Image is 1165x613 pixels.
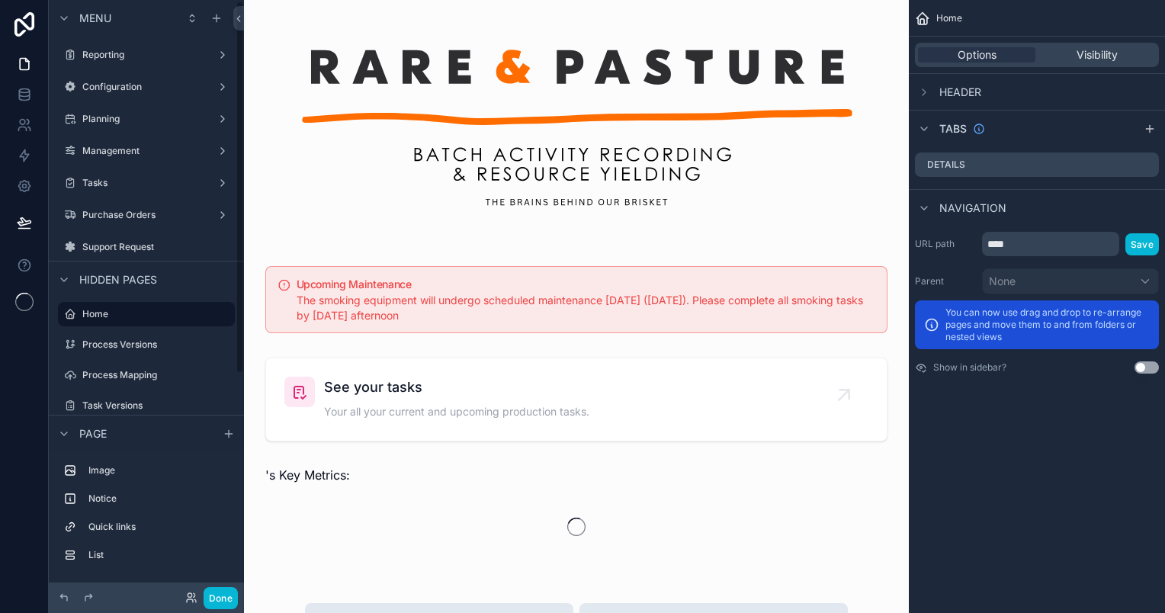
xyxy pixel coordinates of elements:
label: Reporting [82,49,210,61]
label: Tasks [82,177,210,189]
a: Tasks [58,171,235,195]
a: Configuration [58,75,235,99]
a: Purchase Orders [58,203,235,227]
span: Header [939,85,981,100]
label: Management [82,145,210,157]
label: Process Versions [82,339,232,351]
label: Details [927,159,965,171]
a: Planning [58,107,235,131]
label: Configuration [82,81,210,93]
label: Quick links [88,521,229,533]
label: Image [88,464,229,477]
span: Menu [79,11,111,26]
a: Reporting [58,43,235,67]
label: URL path [915,238,976,250]
button: Done [204,587,238,609]
label: Task Versions [82,400,232,412]
label: Purchase Orders [82,209,210,221]
a: Home [58,302,235,326]
label: List [88,549,229,561]
label: Planning [82,113,210,125]
label: Notice [88,493,229,505]
label: Parent [915,275,976,287]
label: Show in sidebar? [933,361,1006,374]
span: Hidden pages [79,272,157,287]
label: Home [82,308,226,320]
span: None [989,274,1016,289]
label: Support Request [82,241,232,253]
a: Process Mapping [58,363,235,387]
button: Save [1125,233,1159,255]
span: Tabs [939,121,967,136]
span: Navigation [939,201,1006,216]
div: scrollable content [49,451,244,583]
span: Page [79,426,107,441]
label: Process Mapping [82,369,232,381]
span: Options [958,47,997,63]
a: Task Versions [58,393,235,418]
a: Support Request [58,235,235,259]
p: You can now use drag and drop to re-arrange pages and move them to and from folders or nested views [945,306,1150,343]
span: Home [936,12,962,24]
a: Process Versions [58,332,235,357]
span: Visibility [1077,47,1118,63]
a: Management [58,139,235,163]
button: None [982,268,1159,294]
